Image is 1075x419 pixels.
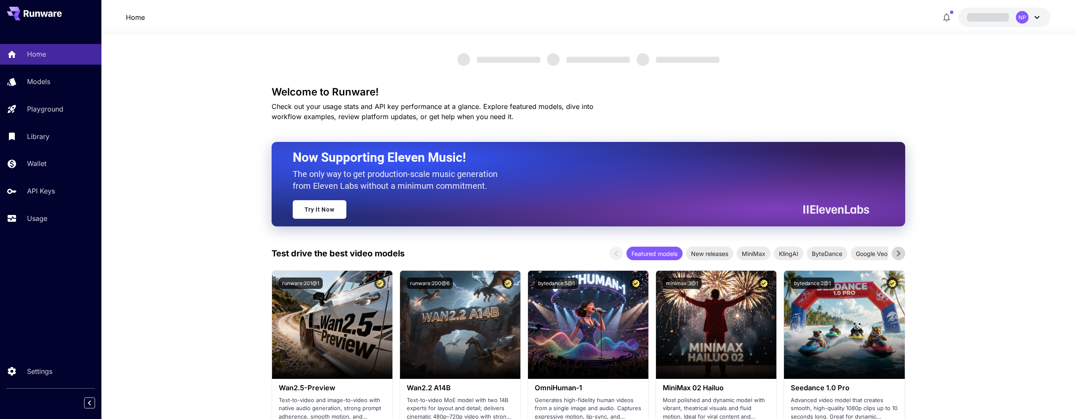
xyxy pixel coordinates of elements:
p: Models [27,76,50,87]
div: New releases [686,247,733,260]
nav: breadcrumb [126,12,145,22]
button: bytedance:5@1 [535,278,578,289]
img: alt [528,271,648,379]
img: alt [656,271,776,379]
div: ByteDance [807,247,847,260]
span: MiniMax [737,249,770,258]
button: NP [958,8,1051,27]
h3: Wan2.5-Preview [279,384,386,392]
span: Featured models [626,249,683,258]
div: Collapse sidebar [90,395,101,411]
div: KlingAI [774,247,803,260]
p: Wallet [27,158,46,169]
div: NP [1016,11,1029,24]
h3: OmniHuman‑1 [535,384,642,392]
h2: Now Supporting Eleven Music! [293,150,863,166]
p: Home [27,49,46,59]
p: Settings [27,366,52,376]
p: Test drive the best video models [272,247,405,260]
a: Home [126,12,145,22]
button: Certified Model – Vetted for best performance and includes a commercial license. [758,278,770,289]
span: Google Veo [851,249,893,258]
a: Try It Now [293,200,346,219]
button: Collapse sidebar [84,397,95,408]
h3: MiniMax 02 Hailuo [663,384,770,392]
div: MiniMax [737,247,770,260]
button: runware:201@1 [279,278,323,289]
p: Usage [27,213,47,223]
button: Certified Model – Vetted for best performance and includes a commercial license. [374,278,386,289]
img: alt [784,271,904,379]
button: bytedance:2@1 [791,278,834,289]
button: minimax:3@1 [663,278,702,289]
h3: Seedance 1.0 Pro [791,384,898,392]
img: alt [272,271,392,379]
div: Google Veo [851,247,893,260]
h3: Welcome to Runware! [272,86,905,98]
p: Library [27,131,49,141]
span: Check out your usage stats and API key performance at a glance. Explore featured models, dive int... [272,102,593,121]
button: Certified Model – Vetted for best performance and includes a commercial license. [502,278,514,289]
button: Certified Model – Vetted for best performance and includes a commercial license. [887,278,898,289]
h3: Wan2.2 A14B [407,384,514,392]
span: ByteDance [807,249,847,258]
p: Playground [27,104,63,114]
button: runware:200@6 [407,278,453,289]
div: Featured models [626,247,683,260]
p: API Keys [27,186,55,196]
span: New releases [686,249,733,258]
p: The only way to get production-scale music generation from Eleven Labs without a minimum commitment. [293,168,504,192]
img: alt [400,271,520,379]
button: Certified Model – Vetted for best performance and includes a commercial license. [630,278,642,289]
span: KlingAI [774,249,803,258]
